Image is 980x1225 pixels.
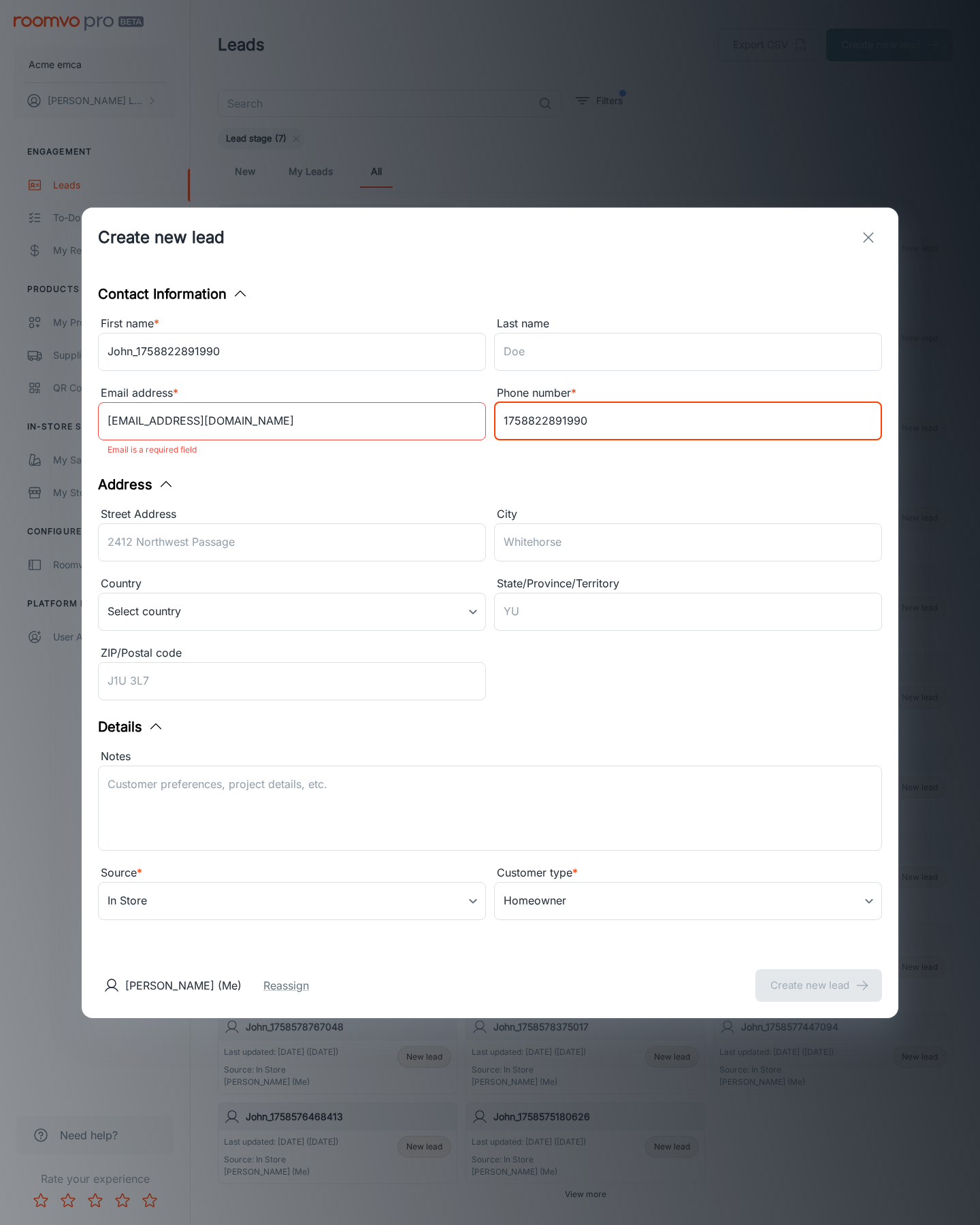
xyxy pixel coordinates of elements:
button: Details [98,717,164,737]
input: +1 439-123-4567 [494,402,882,440]
div: First name [98,315,486,333]
input: 2412 Northwest Passage [98,523,486,561]
div: Source [98,864,486,882]
div: State/Province/Territory [494,575,882,593]
div: Country [98,575,486,593]
button: exit [855,224,882,251]
input: Doe [494,333,882,371]
div: Email address [98,385,486,402]
button: Reassign [263,977,309,994]
input: Whitehorse [494,523,882,561]
button: Contact Information [98,284,248,304]
input: YU [494,593,882,631]
div: City [494,506,882,523]
div: Phone number [494,385,882,402]
input: John [98,333,486,371]
div: Last name [494,315,882,333]
div: Notes [98,748,882,766]
div: Street Address [98,506,486,523]
h1: Create new lead [98,225,225,250]
div: Select country [98,593,486,631]
div: In Store [98,882,486,920]
div: Homeowner [494,882,882,920]
input: myname@example.com [98,402,486,440]
input: J1U 3L7 [98,662,486,700]
p: [PERSON_NAME] (Me) [125,977,242,994]
div: Customer type [494,864,882,882]
div: ZIP/Postal code [98,644,486,662]
button: Address [98,474,174,495]
p: Email is a required field [108,442,476,458]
